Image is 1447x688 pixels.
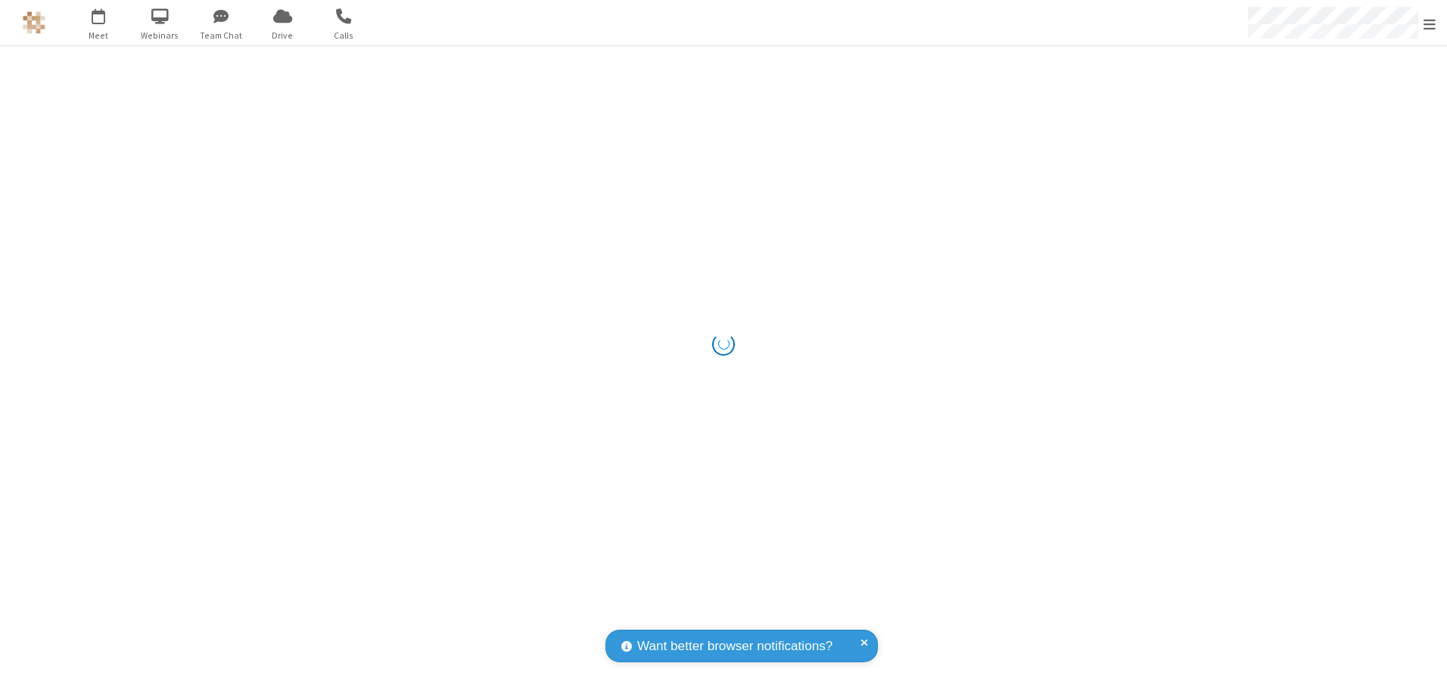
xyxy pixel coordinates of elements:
[637,637,832,656] span: Want better browser notifications?
[70,29,127,42] span: Meet
[132,29,188,42] span: Webinars
[23,11,45,34] img: QA Selenium DO NOT DELETE OR CHANGE
[254,29,311,42] span: Drive
[316,29,372,42] span: Calls
[193,29,250,42] span: Team Chat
